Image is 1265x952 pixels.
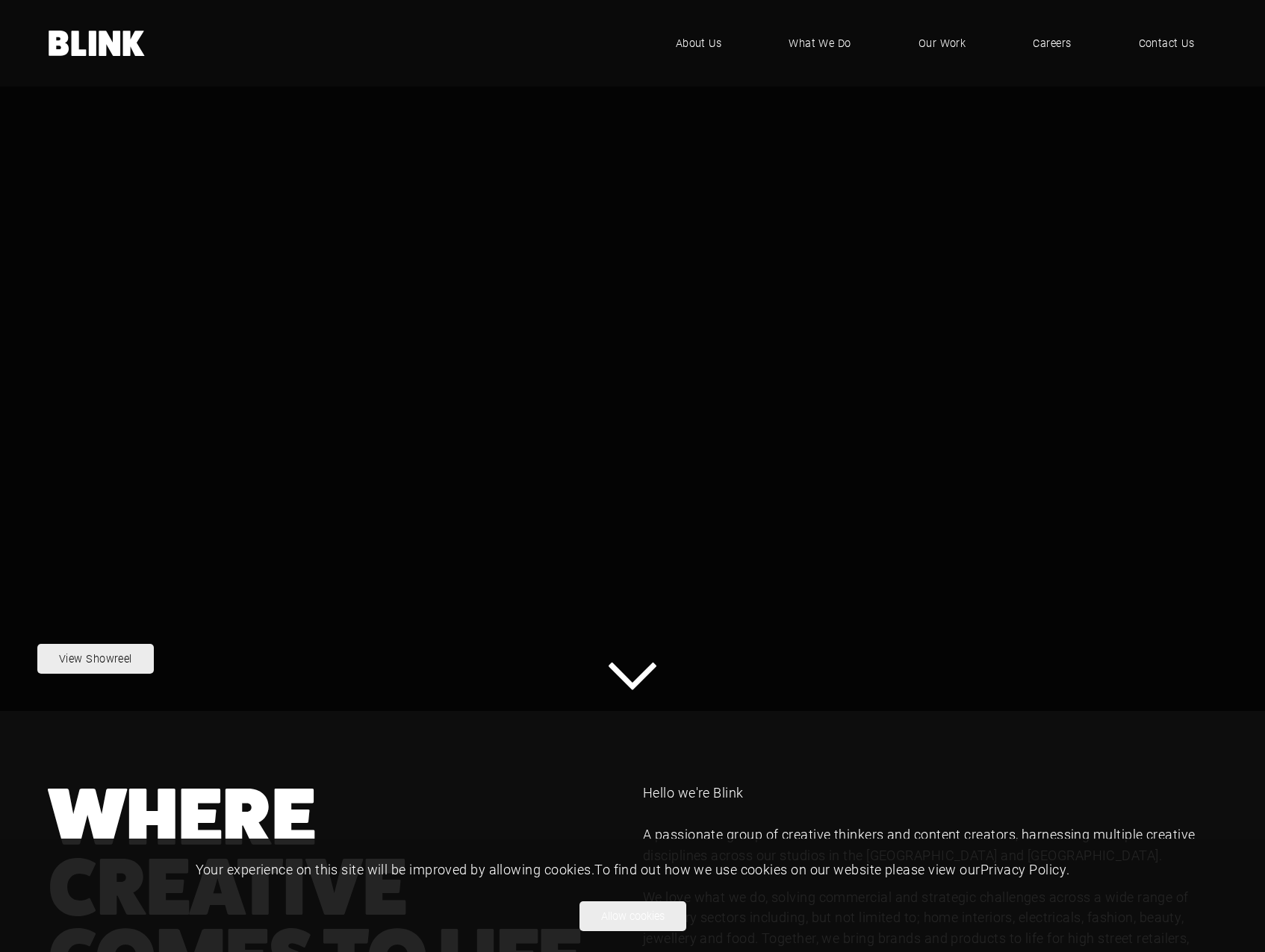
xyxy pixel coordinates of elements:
[1116,21,1217,66] a: Contact Us
[1033,35,1071,51] span: Careers
[1010,21,1093,66] a: Careers
[1139,35,1195,51] span: Contact Us
[579,901,686,931] button: Allow cookies
[766,21,874,66] a: What We Do
[653,21,745,66] a: About Us
[643,824,1216,866] p: A passionate group of creative thinkers and content creators, harnessing multiple creative discip...
[37,644,154,674] a: View Showreel
[643,783,1216,804] p: Hello we're Blink
[789,35,851,51] span: What We Do
[980,860,1066,878] a: Privacy Policy
[896,21,989,66] a: Our Work
[59,651,132,666] nobr: View Showreel
[49,31,146,56] a: Home
[676,35,722,51] span: About Us
[196,860,1070,878] span: Your experience on this site will be improved by allowing cookies. To find out how we use cookies...
[919,35,966,51] span: Our Work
